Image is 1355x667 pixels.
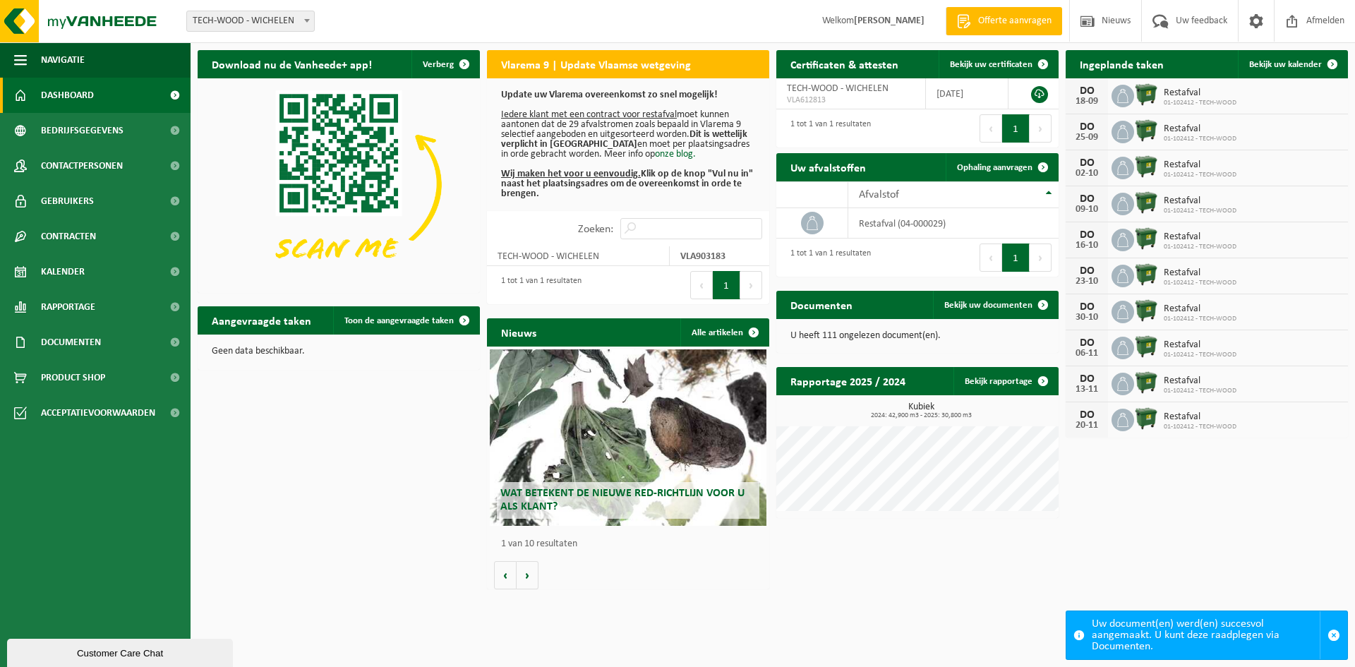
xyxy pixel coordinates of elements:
div: 13-11 [1073,385,1101,395]
span: Bekijk uw kalender [1249,60,1322,69]
div: 02-10 [1073,169,1101,179]
a: Alle artikelen [680,318,768,347]
h2: Download nu de Vanheede+ app! [198,50,386,78]
a: Wat betekent de nieuwe RED-richtlijn voor u als klant? [490,349,766,526]
h3: Kubiek [783,402,1059,419]
button: Volgende [517,561,538,589]
div: 20-11 [1073,421,1101,431]
div: DO [1073,85,1101,97]
div: 25-09 [1073,133,1101,143]
span: TECH-WOOD - WICHELEN [187,11,314,31]
img: WB-1100-HPE-GN-01 [1134,407,1158,431]
div: 09-10 [1073,205,1101,215]
button: Verberg [411,50,478,78]
span: 01-102412 - TECH-WOOD [1164,279,1236,287]
p: 1 van 10 resultaten [501,539,762,549]
a: onze blog. [655,149,696,160]
img: Download de VHEPlus App [198,78,480,290]
span: Bedrijfsgegevens [41,113,124,148]
b: Dit is wettelijk verplicht in [GEOGRAPHIC_DATA] [501,129,747,150]
button: Previous [690,271,713,299]
span: Restafval [1164,88,1236,99]
h2: Ingeplande taken [1066,50,1178,78]
span: Restafval [1164,304,1236,315]
img: WB-1100-HPE-GN-01 [1134,371,1158,395]
div: 1 tot 1 van 1 resultaten [783,242,871,273]
span: 01-102412 - TECH-WOOD [1164,351,1236,359]
span: VLA612813 [787,95,915,106]
h2: Certificaten & attesten [776,50,913,78]
span: Product Shop [41,360,105,395]
span: 01-102412 - TECH-WOOD [1164,99,1236,107]
button: Previous [980,114,1002,143]
a: Bekijk uw documenten [933,291,1057,319]
a: Offerte aanvragen [946,7,1062,35]
label: Zoeken: [578,224,613,235]
h2: Nieuws [487,318,550,346]
div: 06-11 [1073,349,1101,359]
p: moet kunnen aantonen dat de 29 afvalstromen zoals bepaald in Vlarema 9 selectief aangeboden en ui... [501,90,755,199]
span: TECH-WOOD - WICHELEN [787,83,889,94]
button: Next [1030,114,1052,143]
img: WB-1100-HPE-GN-01 [1134,155,1158,179]
h2: Rapportage 2025 / 2024 [776,367,920,395]
span: Navigatie [41,42,85,78]
iframe: chat widget [7,636,236,667]
div: 30-10 [1073,313,1101,323]
div: 16-10 [1073,241,1101,251]
span: 01-102412 - TECH-WOOD [1164,135,1236,143]
span: Gebruikers [41,184,94,219]
span: 01-102412 - TECH-WOOD [1164,207,1236,215]
img: WB-1100-HPE-GN-01 [1134,227,1158,251]
a: Bekijk uw certificaten [939,50,1057,78]
img: WB-1100-HPE-GN-01 [1134,191,1158,215]
span: Restafval [1164,196,1236,207]
div: DO [1073,409,1101,421]
div: 23-10 [1073,277,1101,287]
div: 1 tot 1 van 1 resultaten [494,270,582,301]
h2: Uw afvalstoffen [776,153,880,181]
div: DO [1073,229,1101,241]
span: Toon de aangevraagde taken [344,316,454,325]
img: WB-1100-HPE-GN-01 [1134,263,1158,287]
button: Next [740,271,762,299]
b: Update uw Vlarema overeenkomst zo snel mogelijk! [501,90,718,100]
h2: Aangevraagde taken [198,306,325,334]
u: Iedere klant met een contract voor restafval [501,109,677,120]
span: Wat betekent de nieuwe RED-richtlijn voor u als klant? [500,488,745,512]
span: 01-102412 - TECH-WOOD [1164,171,1236,179]
strong: [PERSON_NAME] [854,16,925,26]
span: 01-102412 - TECH-WOOD [1164,315,1236,323]
span: 01-102412 - TECH-WOOD [1164,387,1236,395]
span: Bekijk uw certificaten [950,60,1032,69]
td: TECH-WOOD - WICHELEN [487,246,670,266]
span: Contactpersonen [41,148,123,184]
div: 18-09 [1073,97,1101,107]
span: Dashboard [41,78,94,113]
div: DO [1073,301,1101,313]
div: DO [1073,337,1101,349]
span: Restafval [1164,160,1236,171]
b: Klik op de knop "Vul nu in" naast het plaatsingsadres om de overeenkomst in orde te brengen. [501,169,753,199]
strong: VLA903183 [680,251,725,262]
span: 01-102412 - TECH-WOOD [1164,243,1236,251]
span: TECH-WOOD - WICHELEN [186,11,315,32]
a: Toon de aangevraagde taken [333,306,478,335]
u: Wij maken het voor u eenvoudig. [501,169,641,179]
img: WB-1100-HPE-GN-01 [1134,83,1158,107]
span: Acceptatievoorwaarden [41,395,155,431]
img: WB-1100-HPE-GN-01 [1134,119,1158,143]
p: Geen data beschikbaar. [212,347,466,356]
button: Vorige [494,561,517,589]
span: Restafval [1164,339,1236,351]
p: U heeft 111 ongelezen document(en). [790,331,1044,341]
h2: Documenten [776,291,867,318]
span: Documenten [41,325,101,360]
span: Restafval [1164,124,1236,135]
a: Ophaling aanvragen [946,153,1057,181]
span: Restafval [1164,268,1236,279]
span: Afvalstof [859,189,899,200]
span: Rapportage [41,289,95,325]
span: Ophaling aanvragen [957,163,1032,172]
